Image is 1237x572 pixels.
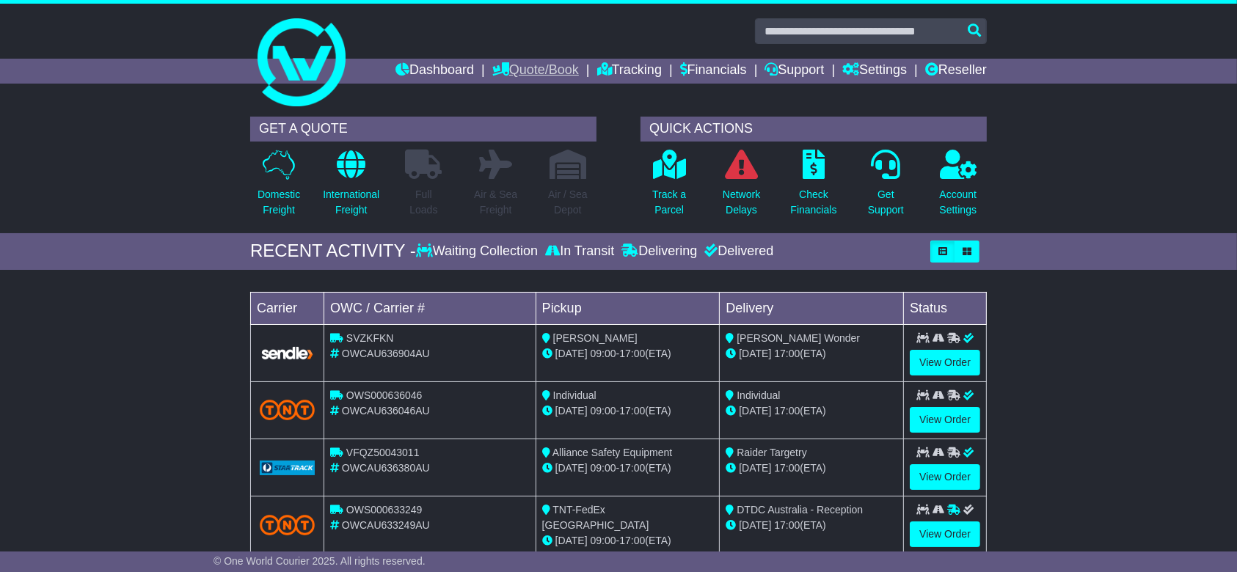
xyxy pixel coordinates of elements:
[619,535,645,546] span: 17:00
[342,348,430,359] span: OWCAU636904AU
[258,187,300,218] p: Domestic Freight
[652,149,687,226] a: Track aParcel
[739,519,771,531] span: [DATE]
[939,149,978,226] a: AccountSettings
[548,187,588,218] p: Air / Sea Depot
[940,187,977,218] p: Account Settings
[553,332,638,344] span: [PERSON_NAME]
[552,447,672,458] span: Alliance Safety Equipment
[790,149,838,226] a: CheckFinancials
[542,533,714,549] div: - (ETA)
[737,504,863,516] span: DTDC Australia - Reception
[910,464,980,490] a: View Order
[346,504,423,516] span: OWS000633249
[555,462,588,474] span: [DATE]
[553,389,596,401] span: Individual
[726,403,897,419] div: (ETA)
[260,400,315,419] img: TNT_Domestic.png
[395,59,474,84] a: Dashboard
[591,405,616,417] span: 09:00
[737,447,806,458] span: Raider Targetry
[591,535,616,546] span: 09:00
[474,187,517,218] p: Air & Sea Freight
[260,515,315,535] img: TNT_Domestic.png
[342,462,430,474] span: OWCAU636380AU
[555,405,588,417] span: [DATE]
[765,59,824,84] a: Support
[641,117,987,142] div: QUICK ACTIONS
[619,462,645,474] span: 17:00
[910,350,980,375] a: View Order
[726,346,897,362] div: (ETA)
[323,187,379,218] p: International Freight
[251,292,324,324] td: Carrier
[910,407,980,433] a: View Order
[346,389,423,401] span: OWS000636046
[720,292,904,324] td: Delivery
[324,292,536,324] td: OWC / Carrier #
[726,461,897,476] div: (ETA)
[542,504,649,531] span: TNT-FedEx [GEOGRAPHIC_DATA]
[416,243,541,260] div: Waiting Collection
[774,405,800,417] span: 17:00
[739,462,771,474] span: [DATE]
[904,292,987,324] td: Status
[910,521,980,547] a: View Order
[591,348,616,359] span: 09:00
[542,403,714,419] div: - (ETA)
[591,462,616,474] span: 09:00
[618,243,701,260] div: Delivering
[619,405,645,417] span: 17:00
[722,149,761,226] a: NetworkDelays
[791,187,837,218] p: Check Financials
[214,555,426,567] span: © One World Courier 2025. All rights reserved.
[597,59,662,84] a: Tracking
[925,59,987,84] a: Reseller
[726,518,897,533] div: (ETA)
[701,243,773,260] div: Delivered
[541,243,618,260] div: In Transit
[260,461,315,475] img: GetCarrierServiceLogo
[774,462,800,474] span: 17:00
[542,461,714,476] div: - (ETA)
[619,348,645,359] span: 17:00
[555,348,588,359] span: [DATE]
[867,149,905,226] a: GetSupport
[346,332,394,344] span: SVZKFKN
[723,187,760,218] p: Network Delays
[680,59,747,84] a: Financials
[536,292,720,324] td: Pickup
[342,405,430,417] span: OWCAU636046AU
[346,447,420,458] span: VFQZ50043011
[652,187,686,218] p: Track a Parcel
[405,187,442,218] p: Full Loads
[739,348,771,359] span: [DATE]
[868,187,904,218] p: Get Support
[739,405,771,417] span: [DATE]
[842,59,907,84] a: Settings
[492,59,579,84] a: Quote/Book
[250,241,416,262] div: RECENT ACTIVITY -
[260,345,315,361] img: GetCarrierServiceLogo
[774,348,800,359] span: 17:00
[737,389,780,401] span: Individual
[257,149,301,226] a: DomesticFreight
[250,117,596,142] div: GET A QUOTE
[774,519,800,531] span: 17:00
[342,519,430,531] span: OWCAU633249AU
[322,149,380,226] a: InternationalFreight
[542,346,714,362] div: - (ETA)
[555,535,588,546] span: [DATE]
[737,332,860,344] span: [PERSON_NAME] Wonder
